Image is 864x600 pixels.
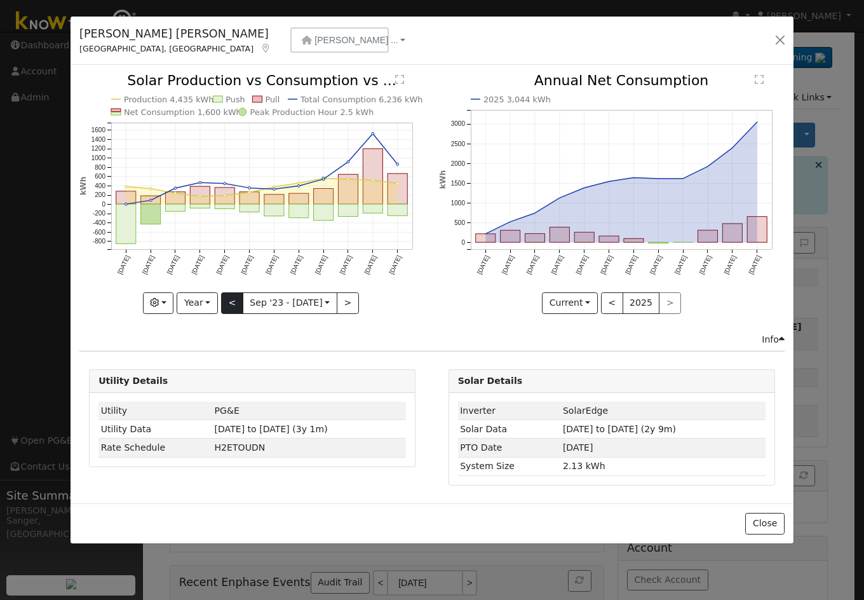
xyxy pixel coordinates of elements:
circle: onclick="" [372,179,374,182]
text: 1400 [91,136,106,143]
circle: onclick="" [606,179,611,184]
rect: onclick="" [550,228,569,243]
circle: onclick="" [532,211,537,216]
rect: onclick="" [240,192,259,204]
rect: onclick="" [363,149,383,204]
rect: onclick="" [215,205,234,209]
text: [DATE] [747,254,762,275]
text: [DATE] [264,254,279,275]
circle: onclick="" [298,185,300,187]
circle: onclick="" [273,188,276,191]
td: Utility [98,402,212,420]
circle: onclick="" [224,182,226,185]
rect: onclick="" [574,233,594,243]
rect: onclick="" [166,205,186,212]
text: 2000 [450,160,465,167]
text: Push [226,95,246,104]
circle: onclick="" [298,182,300,184]
text: 1600 [91,127,106,134]
strong: Utility Details [98,376,168,386]
text: 500 [454,219,465,226]
circle: onclick="" [483,231,488,236]
circle: onclick="" [347,178,349,181]
span: ID: 8469606, authorized: 02/01/23 [215,406,240,416]
rect: onclick="" [141,205,161,224]
text: 1000 [450,200,465,207]
circle: onclick="" [273,186,276,189]
text: [DATE] [624,254,638,275]
rect: onclick="" [166,192,186,204]
rect: onclick="" [116,205,136,244]
button: Current [542,292,598,314]
text: 600 [95,174,105,181]
text: 2025 3,044 kWh [483,95,551,104]
a: Map [260,43,271,53]
text: 1000 [91,154,106,161]
text: -200 [93,210,105,217]
span: [GEOGRAPHIC_DATA], [GEOGRAPHIC_DATA] [79,44,253,53]
circle: onclick="" [680,176,685,181]
circle: onclick="" [581,186,586,191]
text: [DATE] [673,254,688,275]
circle: onclick="" [199,182,201,184]
circle: onclick="" [656,176,661,181]
div: Info [762,333,785,346]
text:  [755,74,764,85]
rect: onclick="" [747,217,767,243]
circle: onclick="" [149,200,152,202]
text: Annual Net Consumption [534,72,708,88]
rect: onclick="" [264,205,284,217]
button: < [601,292,623,314]
rect: onclick="" [289,205,309,219]
text: Net Consumption 1,600 kWh [124,107,241,117]
circle: onclick="" [372,133,374,135]
circle: onclick="" [557,196,562,201]
circle: onclick="" [199,195,201,198]
td: PTO Date [458,439,561,457]
text: [DATE] [289,254,304,275]
text: [DATE] [191,254,205,275]
rect: onclick="" [363,205,383,214]
td: Utility Data [98,420,212,439]
text: [DATE] [141,254,156,275]
rect: onclick="" [264,194,284,204]
button: [PERSON_NAME] ... [290,27,389,53]
text: -600 [93,229,105,236]
circle: onclick="" [248,187,251,189]
td: Solar Data [458,420,561,439]
circle: onclick="" [396,182,399,185]
circle: onclick="" [149,187,152,190]
text: [DATE] [698,254,712,275]
circle: onclick="" [174,187,177,189]
text: [DATE] [314,254,328,275]
text: 1200 [91,146,106,153]
rect: onclick="" [698,231,717,243]
button: 2025 [623,292,660,314]
circle: onclick="" [174,192,177,194]
circle: onclick="" [248,191,251,194]
rect: onclick="" [314,205,334,221]
rect: onclick="" [388,205,408,216]
text: [DATE] [339,254,353,275]
rect: onclick="" [599,236,619,243]
button: Close [745,513,784,535]
text: Peak Production Hour 2.5 kWh [250,107,374,117]
circle: onclick="" [631,175,636,181]
text: kWh [79,177,88,196]
text: [DATE] [722,254,737,275]
text: [DATE] [599,254,614,275]
text: [DATE] [525,254,539,275]
button: Sep '23 - [DATE] [243,292,337,314]
rect: onclick="" [500,231,520,243]
text: Production 4,435 kWh [124,95,214,104]
rect: onclick="" [141,196,161,205]
text: [DATE] [116,254,131,275]
span: [DATE] to [DATE] (3y 1m) [215,424,328,434]
text: Pull [266,95,280,104]
span: 2.13 kWh [563,461,605,471]
rect: onclick="" [624,239,644,243]
rect: onclick="" [191,205,210,208]
circle: onclick="" [730,146,735,151]
text: 2500 [450,140,465,147]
